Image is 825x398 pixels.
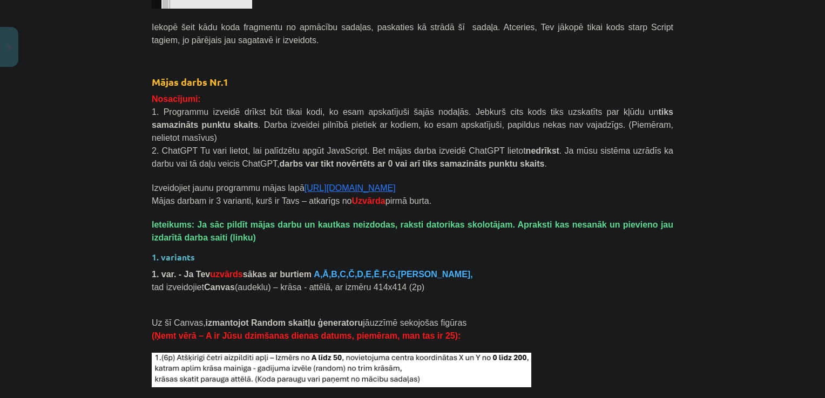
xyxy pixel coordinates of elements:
b: F,G,[PERSON_NAME], [382,270,473,279]
b: darbs var tikt novērtēts ar 0 vai arī tiks samazināts punktu skaits [280,159,545,168]
span: 1. var. - Ja Tev sākas ar burtiem [152,270,312,279]
span: Uzvārda [352,196,386,205]
strong: 1. variants [152,251,195,263]
span: (Ņemt vērā – A ir Jūsu dzimšanas dienas datums, piemēram, man tas ir 25): [152,331,461,340]
b: Canvas [204,283,235,292]
span: Nosacījumi: [152,94,201,104]
span: Mājas darbam ir 3 varianti, kurš ir Tavs – atkarīgs no pirmā burta. [152,196,431,205]
span: Izveidojiet jaunu programmu mājas lapā [152,183,396,193]
img: icon-close-lesson-0947bae3869378f0d4975bcd49f059093ad1ed9edebbc8119c70593378902aed.svg [7,44,11,51]
b: nedrīkst [526,146,559,155]
a: [URL][DOMAIN_NAME] [305,183,396,193]
span: 1. Programmu izveidē drīkst būt tikai kodi, ko esam apskatījuši šajās nodaļās. Jebkurš cits kods ... [152,107,673,142]
span: A,Ā,B,C,Č,D,E,Ē [314,270,380,279]
b: izmantojot Random skaitļu ģeneratoru [206,318,363,327]
span: 2. ChatGPT Tu vari lietot, lai palīdzētu apgūt JavaScript. Bet mājas darba izveidē ChatGPT lietot... [152,146,673,168]
span: Uz šī Canvas, jāuzzīmē sekojošas figūras [152,318,466,327]
span: , [380,270,472,279]
span: tad izveidojiet (audeklu) – krāsa - attēlā, ar izmēru 414x414 (2p) [152,283,424,292]
span: Iekopē šeit kādu koda fragmentu no apmācību sadaļas, paskaties kā strādā šī sadaļa. Atceries, Tev... [152,23,673,45]
span: Ieteikums: Ja sāc pildīt mājas darbu un kautkas neizdodas, raksti datorikas skolotājam. Apraksti ... [152,220,673,242]
strong: Mājas darbs Nr.1 [152,76,228,88]
span: uzvārds [210,270,242,279]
